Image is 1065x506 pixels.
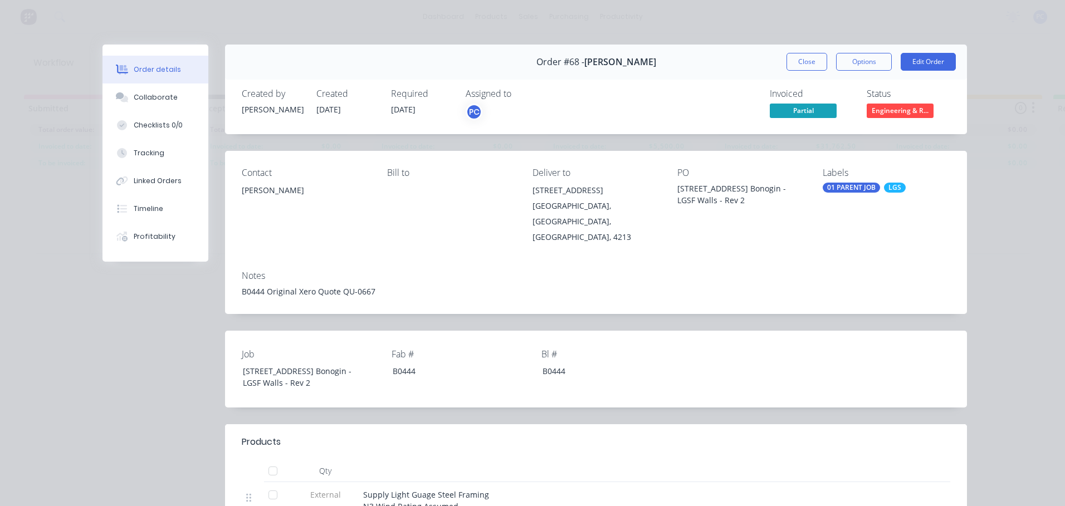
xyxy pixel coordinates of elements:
[391,104,416,115] span: [DATE]
[536,57,584,67] span: Order #68 -
[234,363,373,391] div: [STREET_ADDRESS] Bonogin - LGSF Walls - Rev 2
[584,57,656,67] span: [PERSON_NAME]
[532,198,660,245] div: [GEOGRAPHIC_DATA], [GEOGRAPHIC_DATA], [GEOGRAPHIC_DATA], 4213
[242,183,369,218] div: [PERSON_NAME]
[391,89,452,99] div: Required
[242,89,303,99] div: Created by
[867,89,950,99] div: Status
[384,363,523,379] div: B0444
[102,223,208,250] button: Profitability
[867,104,934,120] button: Engineering & R...
[867,104,934,117] span: Engineering & R...
[102,167,208,195] button: Linked Orders
[134,92,178,102] div: Collaborate
[901,53,956,71] button: Edit Order
[387,168,515,178] div: Bill to
[102,56,208,83] button: Order details
[134,204,163,214] div: Timeline
[836,53,892,71] button: Options
[242,168,369,178] div: Contact
[134,176,182,186] div: Linked Orders
[466,104,482,120] button: PC
[102,139,208,167] button: Tracking
[532,168,660,178] div: Deliver to
[466,89,577,99] div: Assigned to
[884,183,906,193] div: LGS
[786,53,827,71] button: Close
[677,183,805,206] div: [STREET_ADDRESS] Bonogin - LGSF Walls - Rev 2
[134,65,181,75] div: Order details
[102,195,208,223] button: Timeline
[296,489,354,500] span: External
[532,183,660,198] div: [STREET_ADDRESS]
[102,83,208,111] button: Collaborate
[292,460,359,482] div: Qty
[823,183,880,193] div: 01 PARENT JOB
[770,89,853,99] div: Invoiced
[316,89,378,99] div: Created
[102,111,208,139] button: Checklists 0/0
[242,286,950,297] div: B0444 Original Xero Quote QU-0667
[541,347,681,361] label: Bl #
[316,104,341,115] span: [DATE]
[823,168,950,178] div: Labels
[242,435,281,449] div: Products
[242,271,950,281] div: Notes
[134,232,175,242] div: Profitability
[392,347,531,361] label: Fab #
[134,120,183,130] div: Checklists 0/0
[242,183,369,198] div: [PERSON_NAME]
[134,148,164,158] div: Tracking
[677,168,805,178] div: PO
[242,347,381,361] label: Job
[534,363,673,379] div: B0444
[532,183,660,245] div: [STREET_ADDRESS][GEOGRAPHIC_DATA], [GEOGRAPHIC_DATA], [GEOGRAPHIC_DATA], 4213
[770,104,837,117] span: Partial
[242,104,303,115] div: [PERSON_NAME]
